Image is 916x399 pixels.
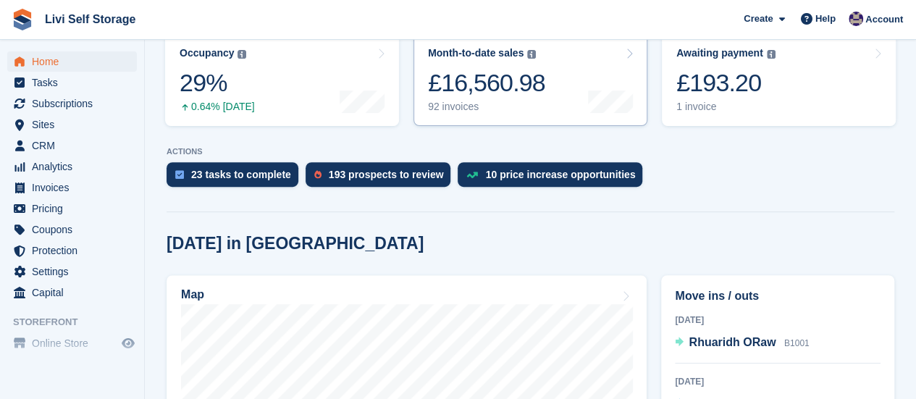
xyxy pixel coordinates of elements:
img: stora-icon-8386f47178a22dfd0bd8f6a31ec36ba5ce8667c1dd55bd0f319d3a0aa187defe.svg [12,9,33,30]
span: Subscriptions [32,93,119,114]
a: 10 price increase opportunities [458,162,650,194]
h2: Move ins / outs [675,287,881,305]
a: menu [7,333,137,353]
div: Occupancy [180,47,234,59]
img: task-75834270c22a3079a89374b754ae025e5fb1db73e45f91037f5363f120a921f8.svg [175,170,184,179]
a: Month-to-date sales £16,560.98 92 invoices [413,34,647,126]
a: 193 prospects to review [306,162,458,194]
img: prospect-51fa495bee0391a8d652442698ab0144808aea92771e9ea1ae160a38d050c398.svg [314,170,322,179]
h2: Map [181,288,204,301]
h2: [DATE] in [GEOGRAPHIC_DATA] [167,234,424,253]
a: Awaiting payment £193.20 1 invoice [662,34,896,126]
span: Capital [32,282,119,303]
p: ACTIONS [167,147,894,156]
span: B1001 [784,338,810,348]
div: 29% [180,68,255,98]
div: 92 invoices [428,101,545,113]
a: menu [7,240,137,261]
a: menu [7,219,137,240]
span: CRM [32,135,119,156]
span: Pricing [32,198,119,219]
div: 10 price increase opportunities [485,169,635,180]
a: menu [7,93,137,114]
span: Rhuaridh ORaw [689,336,776,348]
img: icon-info-grey-7440780725fd019a000dd9b08b2336e03edf1995a4989e88bcd33f0948082b44.svg [527,50,536,59]
div: £16,560.98 [428,68,545,98]
span: Storefront [13,315,144,329]
a: menu [7,261,137,282]
div: 193 prospects to review [329,169,444,180]
a: Occupancy 29% 0.64% [DATE] [165,34,399,126]
span: Coupons [32,219,119,240]
a: menu [7,135,137,156]
a: menu [7,156,137,177]
a: Preview store [119,335,137,352]
div: [DATE] [675,375,881,388]
img: Jim [849,12,863,26]
span: Sites [32,114,119,135]
img: price_increase_opportunities-93ffe204e8149a01c8c9dc8f82e8f89637d9d84a8eef4429ea346261dce0b2c0.svg [466,172,478,178]
a: Rhuaridh ORaw B1001 [675,334,809,353]
span: Help [815,12,836,26]
a: menu [7,282,137,303]
span: Account [865,12,903,27]
span: Online Store [32,333,119,353]
div: 0.64% [DATE] [180,101,255,113]
span: Settings [32,261,119,282]
div: Awaiting payment [676,47,763,59]
a: menu [7,51,137,72]
span: Create [744,12,773,26]
div: £193.20 [676,68,776,98]
a: 23 tasks to complete [167,162,306,194]
a: menu [7,114,137,135]
a: menu [7,198,137,219]
span: Tasks [32,72,119,93]
a: menu [7,72,137,93]
div: [DATE] [675,314,881,327]
img: icon-info-grey-7440780725fd019a000dd9b08b2336e03edf1995a4989e88bcd33f0948082b44.svg [238,50,246,59]
div: Month-to-date sales [428,47,524,59]
span: Home [32,51,119,72]
span: Invoices [32,177,119,198]
div: 23 tasks to complete [191,169,291,180]
span: Protection [32,240,119,261]
img: icon-info-grey-7440780725fd019a000dd9b08b2336e03edf1995a4989e88bcd33f0948082b44.svg [767,50,776,59]
span: Analytics [32,156,119,177]
div: 1 invoice [676,101,776,113]
a: Livi Self Storage [39,7,141,31]
a: menu [7,177,137,198]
